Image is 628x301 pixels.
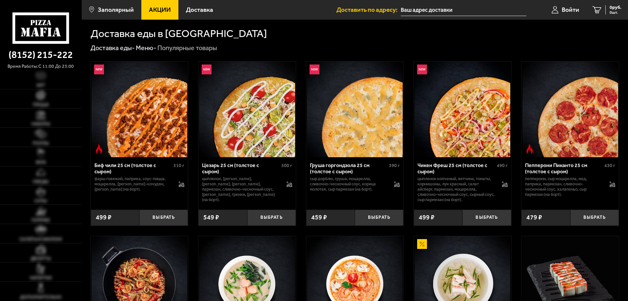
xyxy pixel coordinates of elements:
span: Акции [149,7,171,13]
span: 549 ₽ [203,214,219,221]
div: Цезарь 25 см (толстое с сыром) [202,162,280,175]
img: Биф чили 25 см (толстое с сыром) [91,62,187,157]
span: 0 шт. [610,10,621,14]
p: цыпленок, [PERSON_NAME], [PERSON_NAME], [PERSON_NAME], пармезан, сливочно-чесночный соус, [PERSON... [202,176,280,202]
div: Биф чили 25 см (толстое с сыром) [94,162,172,175]
span: 499 ₽ [96,214,111,221]
h1: Доставка еды в [GEOGRAPHIC_DATA] [91,28,267,39]
div: Чикен Фреш 25 см (толстое с сыром) [417,162,495,175]
a: Острое блюдоПепперони Пиканто 25 см (толстое с сыром) [521,62,619,157]
span: Дополнительно [20,295,62,300]
span: Горячее [31,218,50,223]
span: Заполярный [98,7,134,13]
span: 510 г [173,163,184,168]
span: 0 руб. [610,5,621,10]
span: 459 ₽ [311,214,327,221]
span: 490 г [497,163,508,168]
img: Острое блюдо [525,144,535,154]
span: Напитки [30,276,52,280]
div: Пепперони Пиканто 25 см (толстое с сыром) [525,162,603,175]
img: Острое блюдо [94,144,104,154]
button: Выбрать [570,210,619,226]
input: Ваш адрес доставки [401,4,526,16]
span: Доставка [186,7,213,13]
button: Выбрать [462,210,511,226]
div: Популярные товары [157,44,217,52]
img: Новинка [417,65,427,74]
button: Выбрать [247,210,296,226]
img: Чикен Фреш 25 см (толстое с сыром) [415,62,510,157]
p: сыр дорблю, груша, моцарелла, сливочно-чесночный соус, корица молотая, сыр пармезан (на борт). [310,176,388,192]
span: Десерты [30,256,51,261]
span: 390 г [389,163,400,168]
img: Новинка [94,65,104,74]
span: 479 ₽ [526,214,542,221]
a: НовинкаОстрое блюдоБиф чили 25 см (толстое с сыром) [91,62,188,157]
span: 430 г [604,163,615,168]
p: фарш говяжий, паприка, соус-пицца, моцарелла, [PERSON_NAME]-кочудян, [PERSON_NAME] (на борт). [94,176,172,192]
img: Цезарь 25 см (толстое с сыром) [199,62,295,157]
p: пепперони, сыр Моцарелла, мед, паприка, пармезан, сливочно-чесночный соус, халапеньо, сыр пармеза... [525,176,603,197]
span: 500 г [281,163,292,168]
a: НовинкаЦезарь 25 см (толстое с сыром) [198,62,296,157]
img: Новинка [202,65,212,74]
a: Доставка еды- [91,44,135,52]
span: Доставить по адресу: [336,7,401,13]
a: НовинкаЧикен Фреш 25 см (толстое с сыром) [414,62,511,157]
button: Выбрать [355,210,403,226]
p: цыпленок копченый, ветчина, томаты, корнишоны, лук красный, салат айсберг, пармезан, моцарелла, с... [417,176,495,202]
a: Меню- [136,44,156,52]
span: Войти [562,7,579,13]
span: Роллы [33,141,49,146]
img: Новинка [310,65,319,74]
span: Салаты и закуски [19,237,62,242]
span: Пицца [33,103,49,107]
span: Хит [36,83,45,88]
div: Груша горгондзола 25 см (толстое с сыром) [310,162,388,175]
img: Пепперони Пиканто 25 см (толстое с сыром) [522,62,618,157]
img: Груша горгондзола 25 см (толстое с сыром) [307,62,403,157]
a: НовинкаГруша горгондзола 25 см (толстое с сыром) [306,62,404,157]
span: WOK [36,160,46,165]
img: Акционный [417,239,427,249]
span: Супы [34,199,47,203]
span: 499 ₽ [419,214,435,221]
button: Выбрать [139,210,188,226]
span: Наборы [31,122,50,126]
span: Обеды [33,179,49,184]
